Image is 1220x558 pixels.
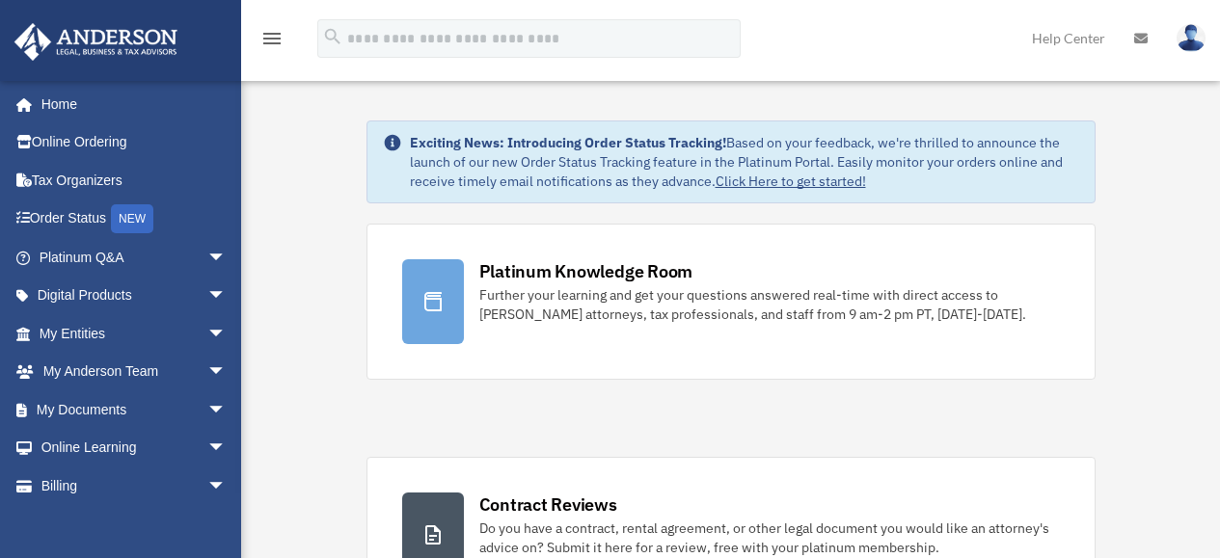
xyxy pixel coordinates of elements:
span: arrow_drop_down [207,277,246,316]
a: My Documentsarrow_drop_down [14,390,256,429]
i: menu [260,27,284,50]
a: Order StatusNEW [14,199,256,239]
a: Platinum Q&Aarrow_drop_down [14,238,256,277]
span: arrow_drop_down [207,353,246,392]
div: Platinum Knowledge Room [479,259,693,283]
span: arrow_drop_down [207,390,246,430]
a: Tax Organizers [14,161,256,199]
span: arrow_drop_down [207,466,246,506]
img: User Pic [1177,24,1206,52]
a: My Entitiesarrow_drop_down [14,314,256,353]
img: Anderson Advisors Platinum Portal [9,23,183,61]
a: Click Here to get started! [716,173,866,190]
span: arrow_drop_down [207,429,246,468]
div: Contract Reviews [479,492,617,517]
a: Home [14,85,246,123]
a: menu [260,34,284,50]
a: Online Ordering [14,123,256,162]
a: My Anderson Teamarrow_drop_down [14,353,256,391]
a: Platinum Knowledge Room Further your learning and get your questions answered real-time with dire... [366,224,1096,380]
div: Based on your feedback, we're thrilled to announce the launch of our new Order Status Tracking fe... [410,133,1079,191]
a: Billingarrow_drop_down [14,466,256,505]
strong: Exciting News: Introducing Order Status Tracking! [410,134,726,151]
span: arrow_drop_down [207,238,246,278]
span: arrow_drop_down [207,314,246,354]
a: Online Learningarrow_drop_down [14,429,256,467]
a: Digital Productsarrow_drop_down [14,277,256,315]
i: search [322,26,343,47]
div: Do you have a contract, rental agreement, or other legal document you would like an attorney's ad... [479,518,1060,557]
div: NEW [111,204,153,233]
div: Further your learning and get your questions answered real-time with direct access to [PERSON_NAM... [479,285,1060,324]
